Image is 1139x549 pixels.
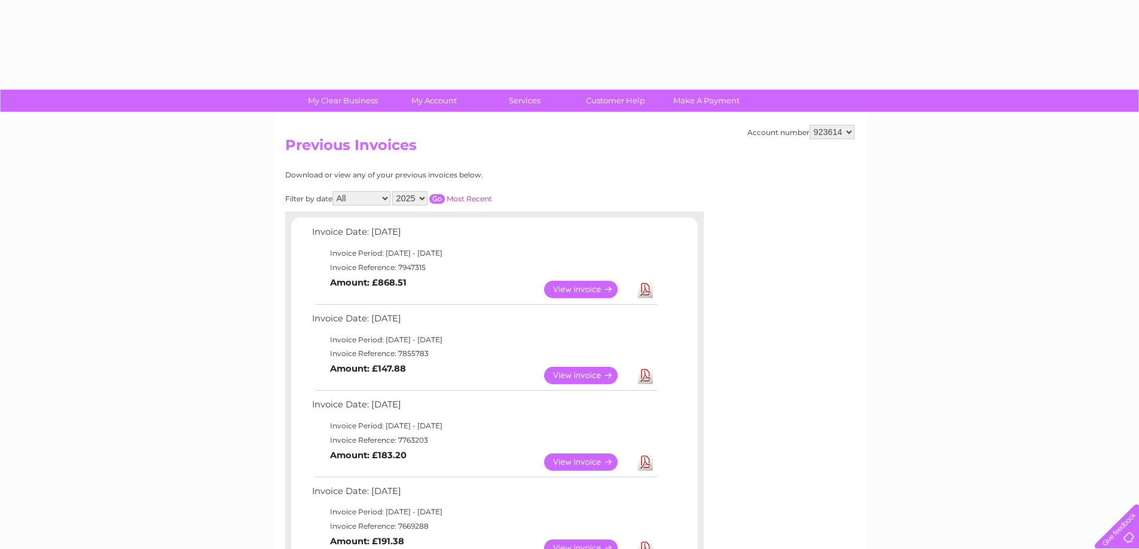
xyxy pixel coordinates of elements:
[330,536,404,547] b: Amount: £191.38
[566,90,665,112] a: Customer Help
[294,90,392,112] a: My Clear Business
[285,171,599,179] div: Download or view any of your previous invoices below.
[309,419,659,433] td: Invoice Period: [DATE] - [DATE]
[309,246,659,260] td: Invoice Period: [DATE] - [DATE]
[747,125,854,139] div: Account number
[309,311,659,333] td: Invoice Date: [DATE]
[544,453,632,471] a: View
[309,346,659,361] td: Invoice Reference: 7855783
[285,191,599,206] div: Filter by date
[475,90,574,112] a: Services
[544,367,632,384] a: View
[285,137,854,160] h2: Previous Invoices
[309,224,659,246] td: Invoice Date: [DATE]
[544,281,632,298] a: View
[638,367,653,384] a: Download
[330,363,406,374] b: Amount: £147.88
[330,450,407,461] b: Amount: £183.20
[309,433,659,447] td: Invoice Reference: 7763203
[309,333,659,347] td: Invoice Period: [DATE] - [DATE]
[657,90,756,112] a: Make A Payment
[309,483,659,505] td: Invoice Date: [DATE]
[384,90,483,112] a: My Account
[309,519,659,533] td: Invoice Reference: 7669288
[638,281,653,298] a: Download
[309,397,659,419] td: Invoice Date: [DATE]
[330,277,407,288] b: Amount: £868.51
[638,453,653,471] a: Download
[309,260,659,275] td: Invoice Reference: 7947315
[309,505,659,519] td: Invoice Period: [DATE] - [DATE]
[447,194,492,203] a: Most Recent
